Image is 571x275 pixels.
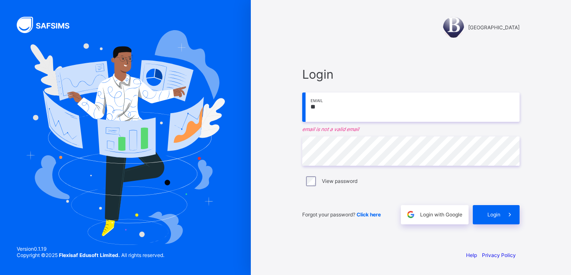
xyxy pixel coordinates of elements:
span: Version 0.1.19 [17,246,164,252]
img: google.396cfc9801f0270233282035f929180a.svg [406,210,416,219]
a: Click here [357,211,381,218]
img: SAFSIMS Logo [17,17,79,33]
span: [GEOGRAPHIC_DATA] [468,24,520,31]
em: email is not a valid email [302,126,520,132]
span: Login [302,67,520,82]
img: Hero Image [26,30,225,244]
a: Help [466,252,477,258]
span: Copyright © 2025 All rights reserved. [17,252,164,258]
span: Forgot your password? [302,211,381,218]
span: Login [487,211,500,218]
label: View password [322,178,357,184]
span: Login with Google [420,211,462,218]
strong: Flexisaf Edusoft Limited. [59,252,120,258]
a: Privacy Policy [482,252,516,258]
